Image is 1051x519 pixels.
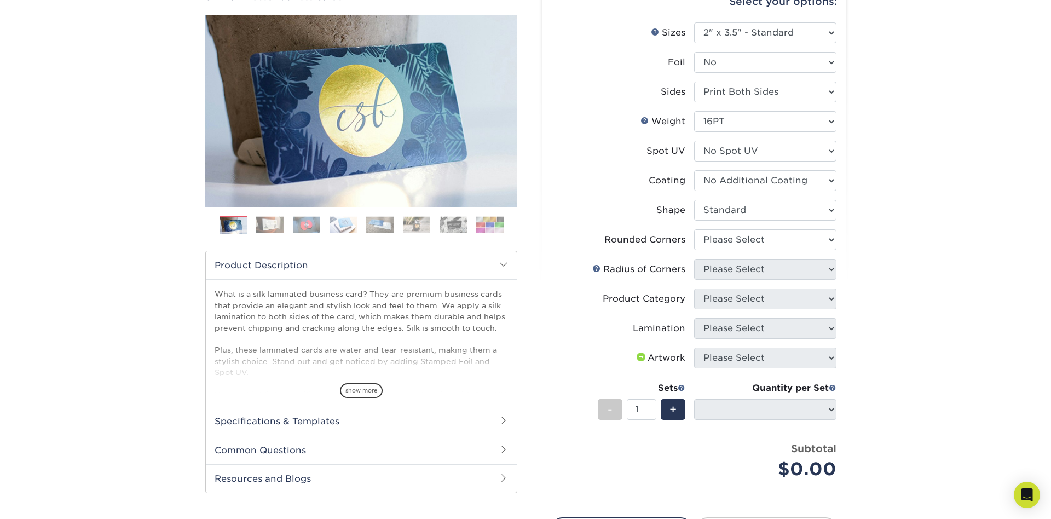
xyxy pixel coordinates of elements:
[330,216,357,233] img: Business Cards 04
[403,216,430,233] img: Business Cards 06
[256,216,284,233] img: Business Cards 02
[206,436,517,464] h2: Common Questions
[440,216,467,233] img: Business Cards 07
[206,407,517,435] h2: Specifications & Templates
[604,233,685,246] div: Rounded Corners
[206,464,517,493] h2: Resources and Blogs
[598,382,685,395] div: Sets
[669,401,677,418] span: +
[293,216,320,233] img: Business Cards 03
[694,382,836,395] div: Quantity per Set
[340,383,383,398] span: show more
[633,322,685,335] div: Lamination
[702,456,836,482] div: $0.00
[649,174,685,187] div: Coating
[661,85,685,99] div: Sides
[603,292,685,305] div: Product Category
[668,56,685,69] div: Foil
[640,115,685,128] div: Weight
[220,212,247,239] img: Business Cards 01
[592,263,685,276] div: Radius of Corners
[791,442,836,454] strong: Subtotal
[206,251,517,279] h2: Product Description
[476,216,504,233] img: Business Cards 08
[634,351,685,365] div: Artwork
[1014,482,1040,508] div: Open Intercom Messenger
[3,486,93,515] iframe: Google Customer Reviews
[608,401,613,418] span: -
[656,204,685,217] div: Shape
[215,289,508,467] p: What is a silk laminated business card? They are premium business cards that provide an elegant a...
[366,216,394,233] img: Business Cards 05
[651,26,685,39] div: Sizes
[646,145,685,158] div: Spot UV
